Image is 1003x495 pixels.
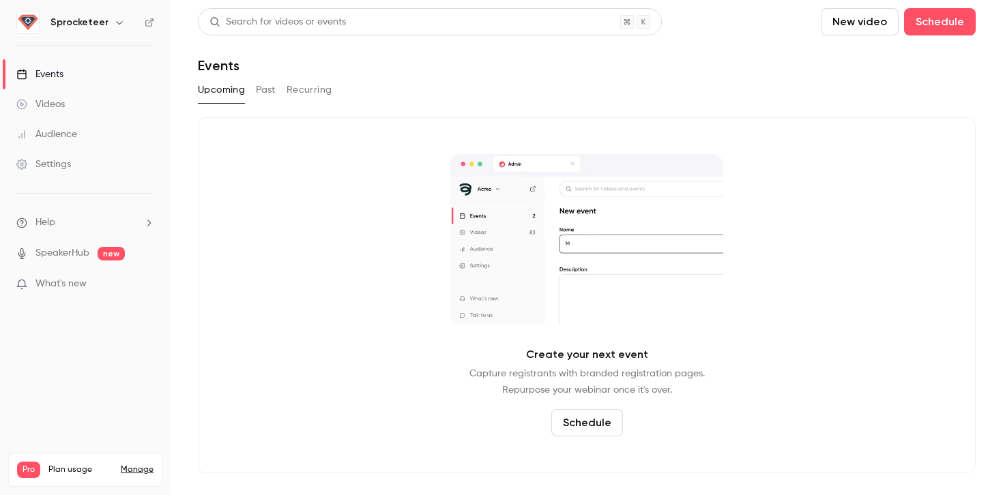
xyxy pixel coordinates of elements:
button: Past [256,79,276,101]
h1: Events [198,57,239,74]
div: Audience [16,127,77,141]
div: Search for videos or events [209,15,346,29]
button: Schedule [551,409,623,436]
h6: Sprocketeer [50,16,108,29]
span: new [98,247,125,260]
a: Manage [121,464,154,475]
span: Pro [17,462,40,478]
button: New video [821,8,899,35]
span: Help [35,215,55,230]
div: Events [16,67,63,81]
a: SpeakerHub [35,246,89,260]
div: Videos [16,97,65,111]
button: Upcoming [198,79,245,101]
button: Schedule [904,8,976,35]
iframe: Noticeable Trigger [138,278,154,290]
p: Capture registrants with branded registration pages. Repurpose your webinar once it's over. [469,365,705,398]
span: What's new [35,277,87,291]
img: Sprocketeer [17,12,39,33]
span: Plan usage [48,464,113,475]
li: help-dropdown-opener [16,215,154,230]
div: Settings [16,157,71,171]
button: Recurring [287,79,332,101]
p: Create your next event [526,346,648,363]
